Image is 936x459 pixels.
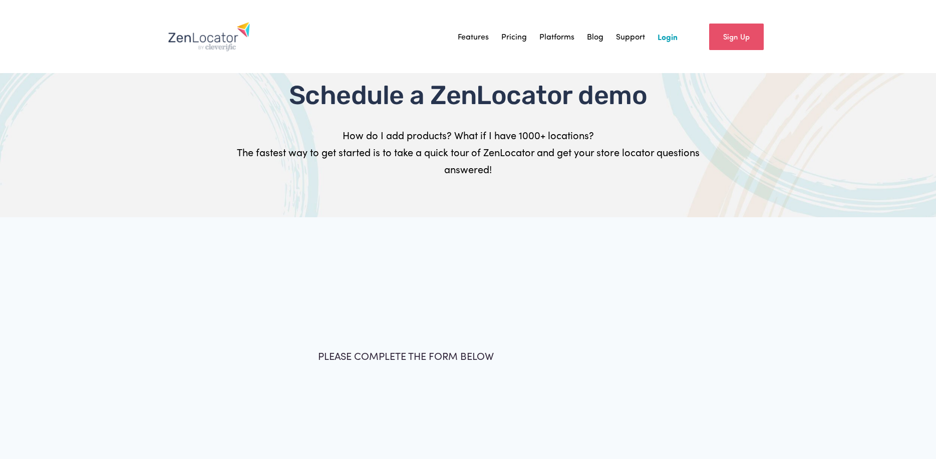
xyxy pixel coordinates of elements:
span: PLEASE COMPLETE THE FORM BELOW [318,349,494,362]
a: Sign Up [709,24,764,50]
a: Support [616,29,645,44]
a: Pricing [501,29,527,44]
span: How do I add products? What if I have 1000+ locations? The fastest way to get started is to take ... [237,128,702,176]
a: Login [658,29,678,44]
a: Blog [587,29,603,44]
span: Schedule a ZenLocator demo [289,80,647,111]
img: Zenlocator [168,22,250,52]
a: Platforms [539,29,574,44]
a: Features [458,29,489,44]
